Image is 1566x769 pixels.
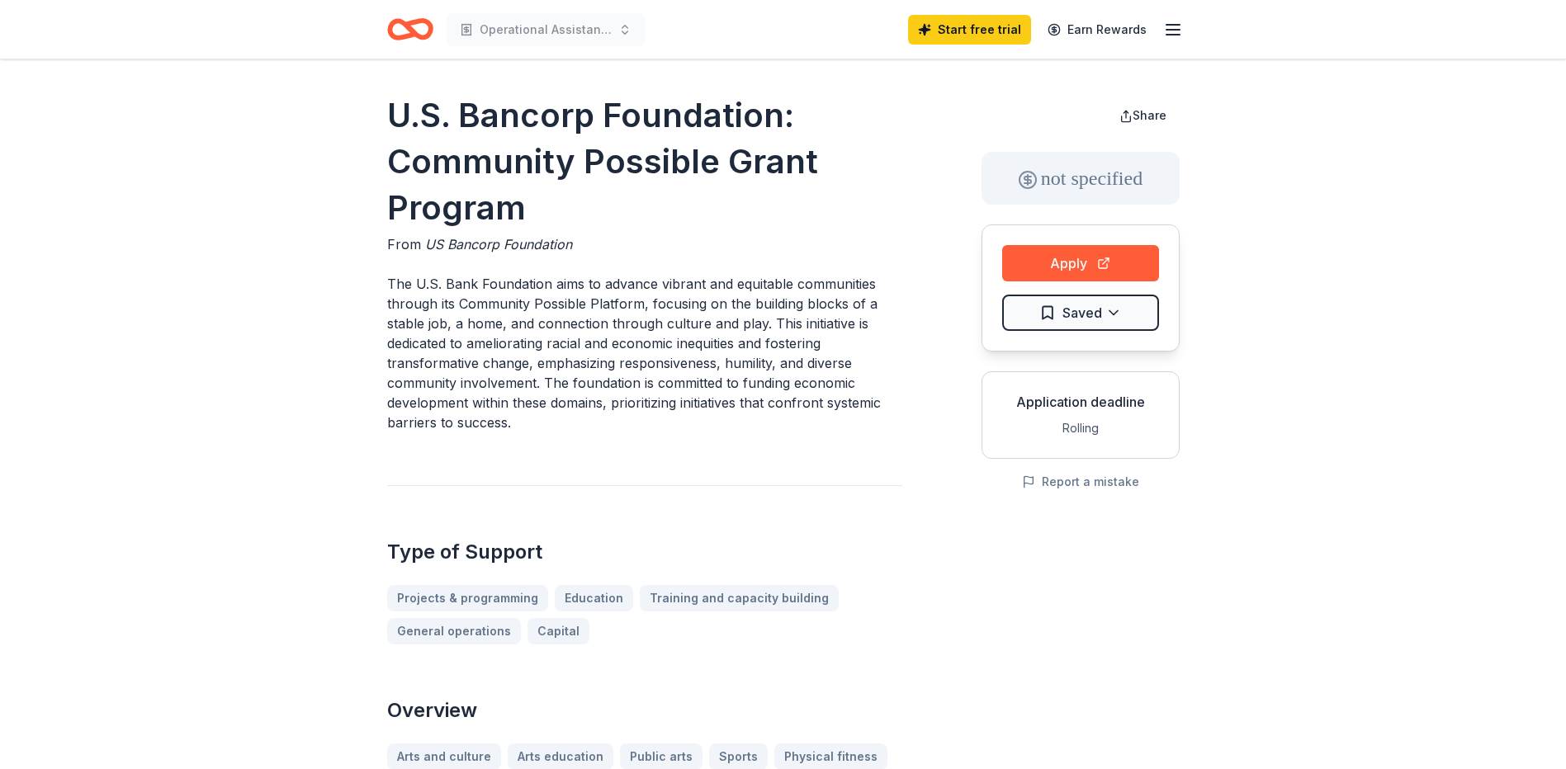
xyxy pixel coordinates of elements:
span: Saved [1062,302,1102,323]
h1: U.S. Bancorp Foundation: Community Possible Grant Program [387,92,902,231]
a: Capital [528,618,589,644]
a: Earn Rewards [1038,15,1157,45]
a: Training and capacity building [640,585,839,611]
h2: Type of Support [387,539,902,565]
div: From [387,234,902,254]
div: Rolling [996,418,1166,438]
button: Report a mistake [1022,472,1139,492]
button: Share [1106,99,1180,132]
a: General operations [387,618,521,644]
span: Operational Assistance [480,20,612,40]
p: The U.S. Bank Foundation aims to advance vibrant and equitable communities through its Community ... [387,274,902,432]
a: Start free trial [908,15,1031,45]
a: Projects & programming [387,585,548,611]
span: Share [1133,108,1166,122]
button: Operational Assistance [447,13,645,46]
div: Application deadline [996,392,1166,412]
button: Saved [1002,295,1159,331]
h2: Overview [387,697,902,724]
a: Education [555,585,633,611]
span: US Bancorp Foundation [425,236,572,252]
div: not specified [982,152,1180,205]
button: Apply [1002,245,1159,281]
a: Home [387,10,433,49]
